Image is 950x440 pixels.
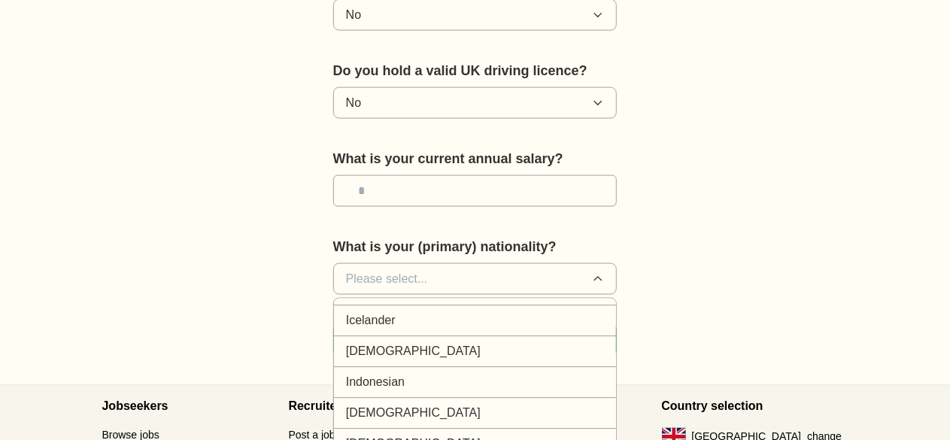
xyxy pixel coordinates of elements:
label: What is your current annual salary? [333,149,618,169]
span: [DEMOGRAPHIC_DATA] [346,343,481,361]
label: Do you hold a valid UK driving licence? [333,61,618,81]
span: No [346,94,361,112]
span: Indonesian [346,374,405,392]
button: Please select... [333,263,618,295]
span: Icelander [346,312,396,330]
span: [DEMOGRAPHIC_DATA] [346,405,481,423]
label: What is your (primary) nationality? [333,237,618,257]
button: No [333,87,618,119]
span: No [346,6,361,24]
span: Please select... [346,270,428,288]
h4: Country selection [662,386,848,428]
